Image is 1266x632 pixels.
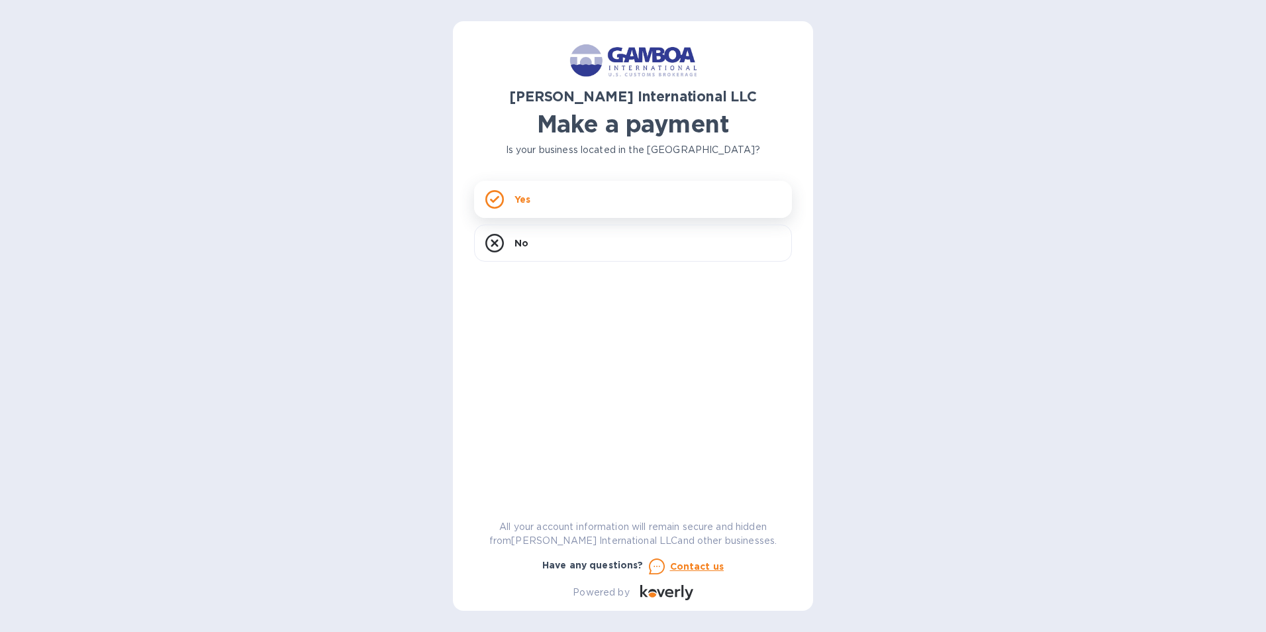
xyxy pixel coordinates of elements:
b: Have any questions? [542,560,644,570]
p: No [514,237,528,250]
u: Contact us [670,561,724,572]
p: Powered by [573,586,629,600]
p: Yes [514,193,530,206]
p: Is your business located in the [GEOGRAPHIC_DATA]? [474,143,792,157]
p: All your account information will remain secure and hidden from [PERSON_NAME] International LLC a... [474,520,792,548]
b: [PERSON_NAME] International LLC [509,88,757,105]
h1: Make a payment [474,110,792,138]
